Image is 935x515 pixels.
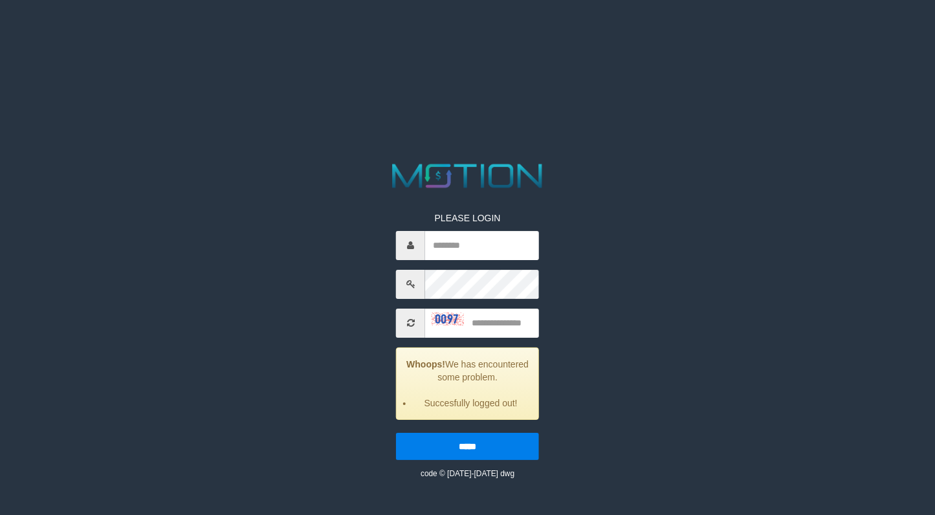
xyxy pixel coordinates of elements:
strong: Whoops! [406,359,445,369]
img: captcha [432,312,464,325]
small: code © [DATE]-[DATE] dwg [421,469,514,478]
p: PLEASE LOGIN [396,212,539,225]
li: Succesfully logged out! [413,397,529,410]
div: We has encountered some problem. [396,347,539,420]
img: MOTION_logo.png [386,160,549,192]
